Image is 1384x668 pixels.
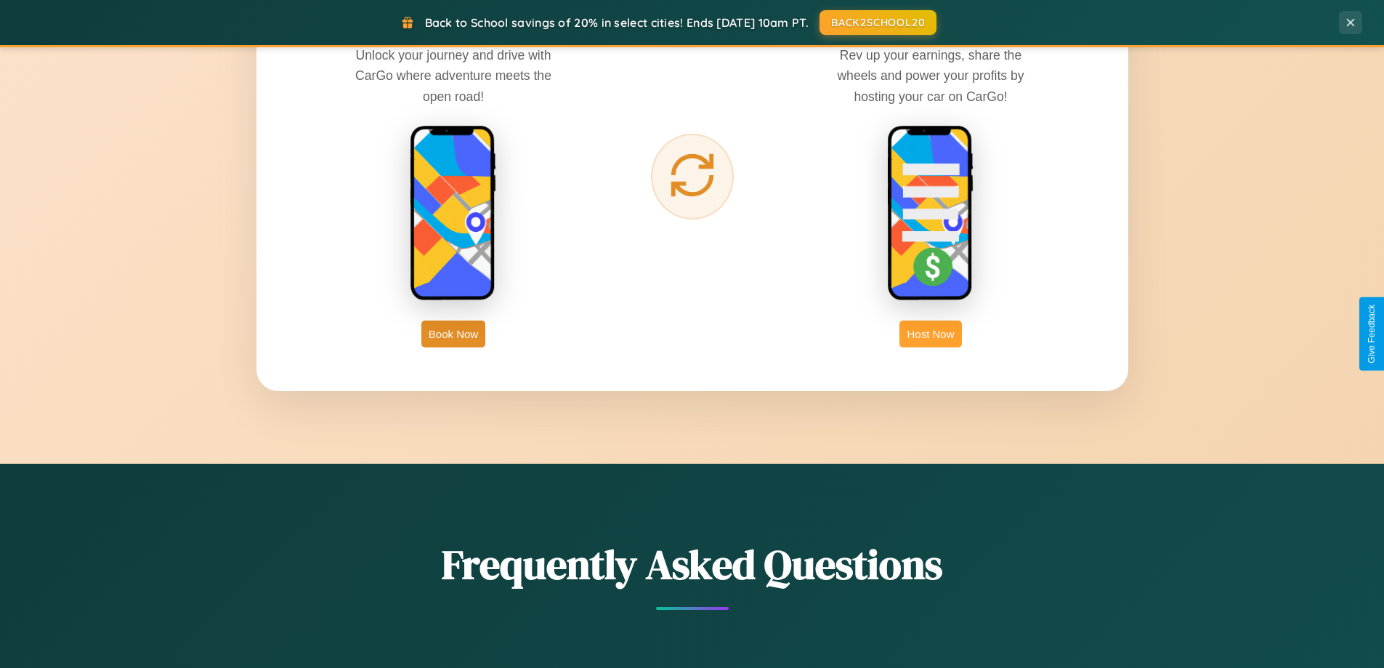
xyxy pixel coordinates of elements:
img: rent phone [410,125,497,302]
button: Book Now [421,321,485,347]
button: Host Now [899,321,961,347]
div: Give Feedback [1367,305,1377,363]
button: BACK2SCHOOL20 [820,10,936,35]
span: Back to School savings of 20% in select cities! Ends [DATE] 10am PT. [425,15,809,30]
p: Rev up your earnings, share the wheels and power your profits by hosting your car on CarGo! [822,45,1040,106]
h2: Frequently Asked Questions [256,536,1128,592]
p: Unlock your journey and drive with CarGo where adventure meets the open road! [344,45,562,106]
img: host phone [887,125,974,302]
